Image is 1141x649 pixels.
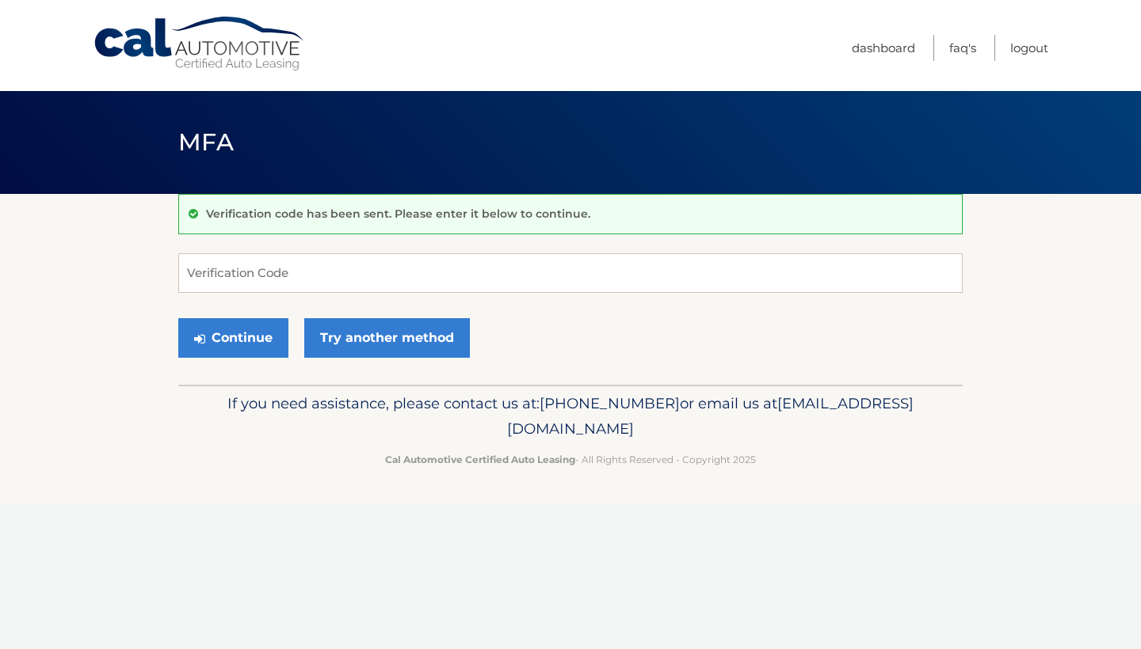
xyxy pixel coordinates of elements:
[189,451,952,468] p: - All Rights Reserved - Copyright 2025
[93,16,307,72] a: Cal Automotive
[178,127,234,157] span: MFA
[304,318,470,358] a: Try another method
[540,394,680,412] span: [PHONE_NUMBER]
[949,35,976,61] a: FAQ's
[178,253,963,293] input: Verification Code
[385,454,575,465] strong: Cal Automotive Certified Auto Leasing
[189,391,952,442] p: If you need assistance, please contact us at: or email us at
[507,394,914,438] span: [EMAIL_ADDRESS][DOMAIN_NAME]
[1010,35,1048,61] a: Logout
[852,35,915,61] a: Dashboard
[178,318,288,358] button: Continue
[206,207,590,221] p: Verification code has been sent. Please enter it below to continue.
